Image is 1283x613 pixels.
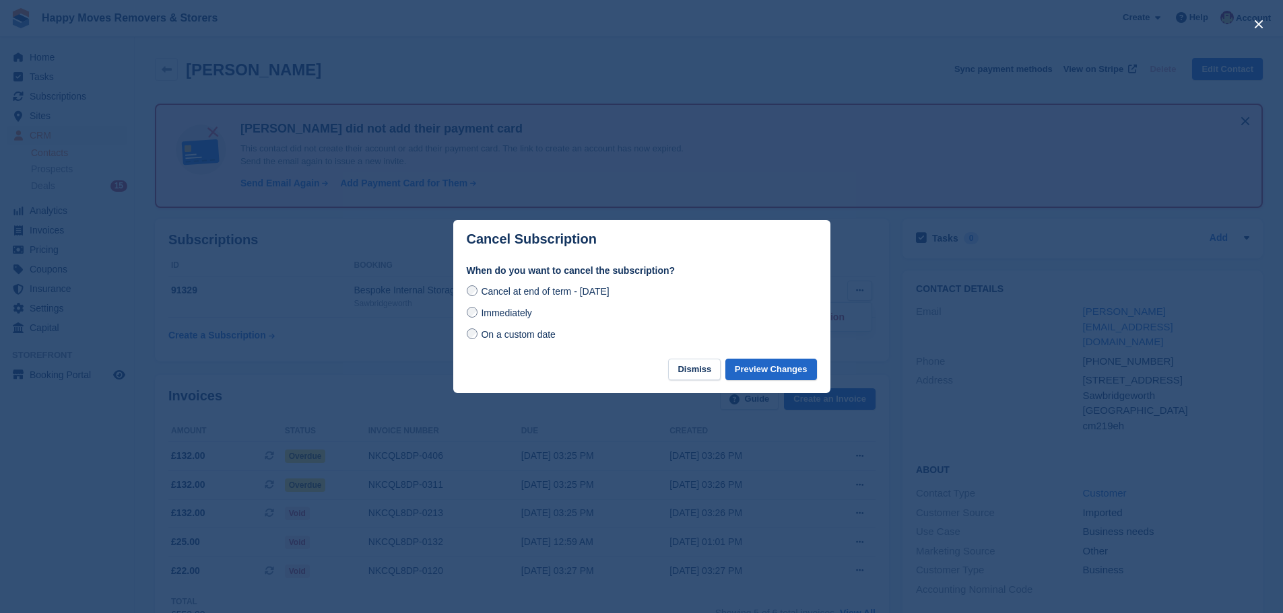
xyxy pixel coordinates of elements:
button: Preview Changes [725,359,817,381]
input: On a custom date [467,328,478,339]
button: Dismiss [668,359,721,381]
p: Cancel Subscription [467,231,597,247]
label: When do you want to cancel the subscription? [467,264,817,278]
button: close [1248,13,1270,35]
span: On a custom date [481,329,556,340]
span: Immediately [481,308,531,318]
input: Cancel at end of term - [DATE] [467,285,478,296]
span: Cancel at end of term - [DATE] [481,286,609,297]
input: Immediately [467,307,478,318]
